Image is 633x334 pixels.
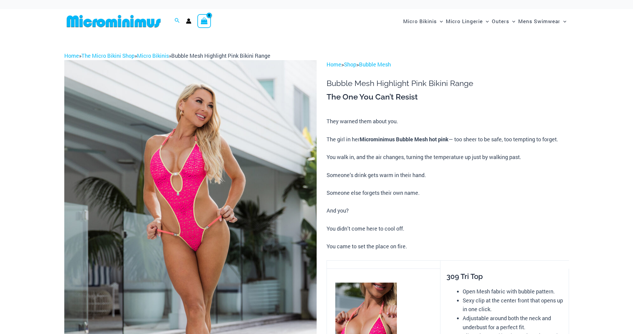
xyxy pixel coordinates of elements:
a: Mens SwimwearMenu ToggleMenu Toggle [517,12,568,30]
b: Microminimus Bubble Mesh hot pink [360,136,449,143]
img: MM SHOP LOGO FLAT [64,14,163,28]
span: Micro Lingerie [446,14,483,29]
a: View Shopping Cart, empty [197,14,211,28]
span: Mens Swimwear [518,14,560,29]
span: 309 Tri Top [446,272,483,281]
li: Sexy clip at the center front that opens up in one click. [463,296,563,314]
span: Outers [492,14,509,29]
a: Micro Bikinis [137,52,169,59]
a: OutersMenu ToggleMenu Toggle [490,12,517,30]
span: Bubble Mesh Highlight Pink Bikini Range [171,52,270,59]
a: Micro LingerieMenu ToggleMenu Toggle [444,12,490,30]
p: > > [327,60,569,69]
p: They warned them about you. The girl in her — too sheer to be safe, too tempting to forget. You w... [327,117,569,251]
a: Home [327,61,341,68]
a: Account icon link [186,18,191,24]
span: Menu Toggle [560,14,566,29]
a: Search icon link [175,17,180,25]
li: Open Mesh fabric with bubble pattern. [463,287,563,296]
a: Home [64,52,79,59]
a: Shop [344,61,356,68]
span: Menu Toggle [509,14,515,29]
nav: Site Navigation [401,11,569,31]
li: Adjustable around both the neck and underbust for a perfect fit. [463,314,563,332]
a: The Micro Bikini Shop [81,52,135,59]
h3: The One You Can’t Resist [327,92,569,102]
span: » » » [64,52,270,59]
a: Bubble Mesh [359,61,391,68]
span: Menu Toggle [437,14,443,29]
h1: Bubble Mesh Highlight Pink Bikini Range [327,79,569,88]
a: Micro BikinisMenu ToggleMenu Toggle [402,12,444,30]
span: Micro Bikinis [403,14,437,29]
span: Menu Toggle [483,14,489,29]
